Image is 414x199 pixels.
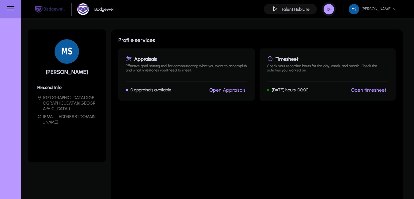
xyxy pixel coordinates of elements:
p: [DATE] hours: 00:00 [272,87,308,93]
p: 0 appraisals available [131,87,171,93]
p: Effective goal-setting tool for communicating what you want to accomplish and what milestones you... [126,64,247,77]
a: Open timesheet [351,87,386,93]
h4: Talent Hub Lite [281,7,310,12]
span: [PERSON_NAME] [349,4,397,14]
button: Open timesheet [349,87,388,93]
p: Check your recorded hours for this day, week, and month. Check the activities you worked on. [267,64,389,77]
li: [EMAIL_ADDRESS][DOMAIN_NAME] [37,114,96,125]
img: 2.png [77,3,89,15]
button: Open Appraisals [207,87,247,93]
img: 134.png [55,39,79,64]
img: main.png [34,5,66,13]
h1: Timesheet [267,56,389,62]
h6: Personal Info [37,85,96,90]
h1: Appraisals [126,56,247,62]
button: [PERSON_NAME] [344,4,402,15]
a: Open Appraisals [209,87,245,93]
img: 134.png [349,4,359,14]
h1: Profile services [118,37,396,44]
h5: [PERSON_NAME] [37,69,96,75]
li: [GEOGRAPHIC_DATA] ([GEOGRAPHIC_DATA]/[GEOGRAPHIC_DATA]) [37,95,96,112]
p: Badgewell [94,7,115,12]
